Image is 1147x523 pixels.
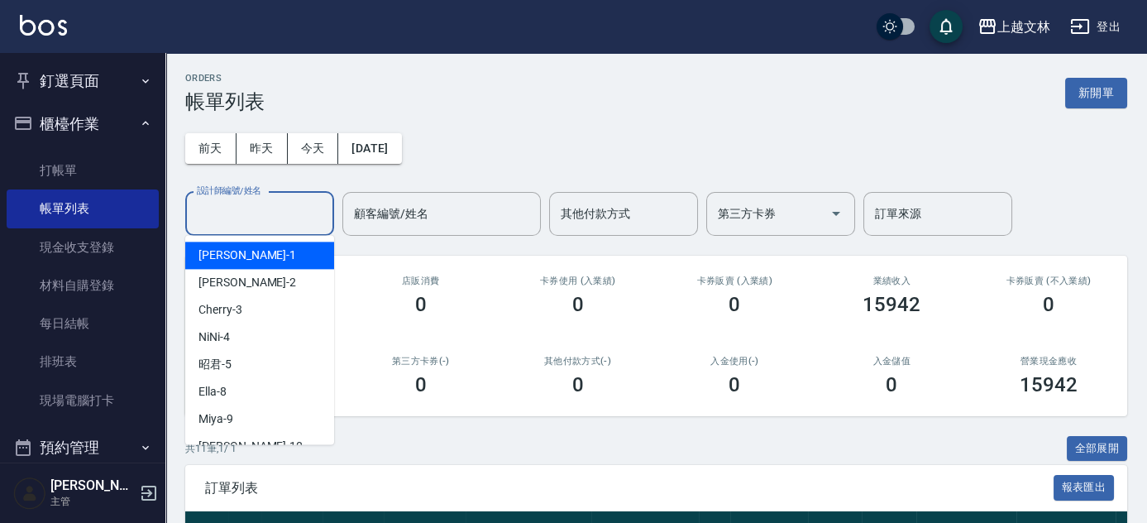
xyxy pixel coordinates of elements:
[185,73,265,84] h2: ORDERS
[519,276,637,286] h2: 卡券使用 (入業績)
[20,15,67,36] img: Logo
[1065,78,1127,108] button: 新開單
[7,343,159,381] a: 排班表
[185,441,237,456] p: 共 11 筆, 1 / 1
[198,247,296,264] span: [PERSON_NAME] -1
[833,356,950,367] h2: 入金儲值
[676,356,793,367] h2: 入金使用(-)
[7,381,159,420] a: 現場電腦打卡
[50,477,135,494] h5: [PERSON_NAME]
[990,356,1107,367] h2: 營業現金應收
[1067,436,1128,462] button: 全部展開
[863,293,920,316] h3: 15942
[198,383,227,401] span: Ella -8
[185,90,265,113] h3: 帳單列表
[7,426,159,469] button: 預約管理
[1054,475,1115,501] button: 報表匯出
[7,228,159,266] a: 現金收支登錄
[205,480,1054,497] span: 訂單列表
[1043,293,1054,316] h3: 0
[415,293,427,316] h3: 0
[1065,84,1127,100] a: 新開單
[7,151,159,190] a: 打帳單
[1020,373,1078,396] h3: 15942
[7,305,159,343] a: 每日結帳
[572,373,584,396] h3: 0
[971,10,1057,44] button: 上越文林
[519,356,637,367] h2: 其他付款方式(-)
[729,293,740,316] h3: 0
[198,301,242,319] span: Cherry -3
[7,103,159,146] button: 櫃檯作業
[1063,12,1127,42] button: 登出
[288,133,339,164] button: 今天
[729,373,740,396] h3: 0
[237,133,288,164] button: 昨天
[930,10,963,43] button: save
[7,190,159,228] a: 帳單列表
[676,276,793,286] h2: 卡券販賣 (入業績)
[50,494,135,509] p: 主管
[7,266,159,305] a: 材料自購登錄
[833,276,950,286] h2: 業績收入
[886,373,897,396] h3: 0
[13,477,46,510] img: Person
[990,276,1107,286] h2: 卡券販賣 (不入業績)
[185,133,237,164] button: 前天
[1054,479,1115,495] a: 報表匯出
[997,17,1050,37] div: 上越文林
[197,185,261,197] label: 設計師編號/姓名
[198,410,233,428] span: Miya -9
[198,438,303,455] span: [PERSON_NAME] -10
[198,356,232,373] span: 昭君 -5
[7,60,159,103] button: 釘選頁面
[572,293,584,316] h3: 0
[198,274,296,291] span: [PERSON_NAME] -2
[362,276,480,286] h2: 店販消費
[338,133,401,164] button: [DATE]
[362,356,480,367] h2: 第三方卡券(-)
[198,329,230,346] span: NiNi -4
[823,200,849,227] button: Open
[415,373,427,396] h3: 0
